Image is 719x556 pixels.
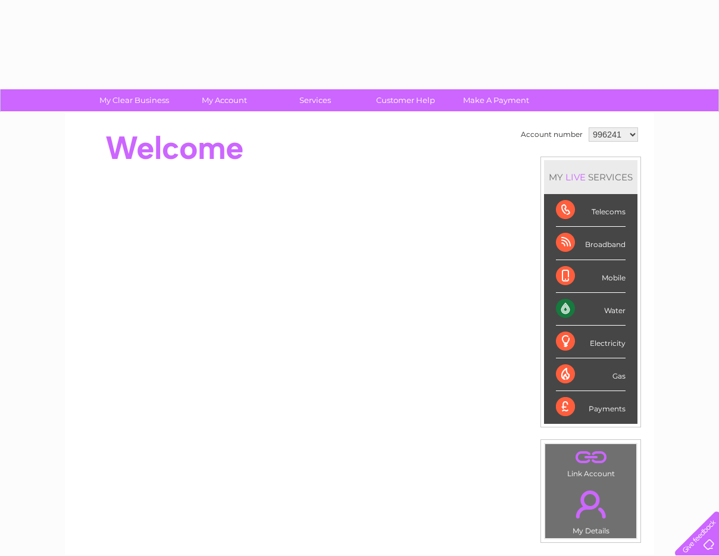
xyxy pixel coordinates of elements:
td: My Details [545,480,637,539]
div: LIVE [563,171,588,183]
a: Make A Payment [447,89,545,111]
a: Customer Help [357,89,455,111]
td: Account number [518,124,586,145]
a: . [548,483,633,525]
div: Gas [556,358,626,391]
a: My Account [176,89,274,111]
a: Services [266,89,364,111]
div: Telecoms [556,194,626,227]
td: Link Account [545,443,637,481]
div: Electricity [556,326,626,358]
div: Broadband [556,227,626,260]
div: Payments [556,391,626,423]
div: Water [556,293,626,326]
a: My Clear Business [85,89,183,111]
div: Mobile [556,260,626,293]
a: . [548,447,633,468]
div: MY SERVICES [544,160,637,194]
